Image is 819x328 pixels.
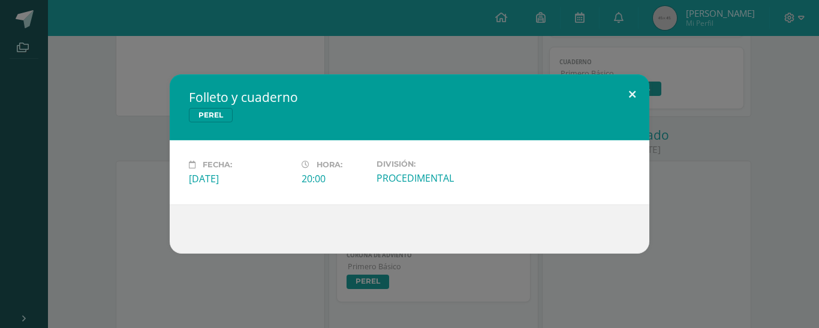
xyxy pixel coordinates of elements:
[377,171,480,185] div: PROCEDIMENTAL
[189,172,292,185] div: [DATE]
[189,89,630,106] h2: Folleto y cuaderno
[615,74,649,115] button: Close (Esc)
[317,160,342,169] span: Hora:
[189,108,233,122] span: PEREL
[203,160,232,169] span: Fecha:
[302,172,367,185] div: 20:00
[377,160,480,168] label: División:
